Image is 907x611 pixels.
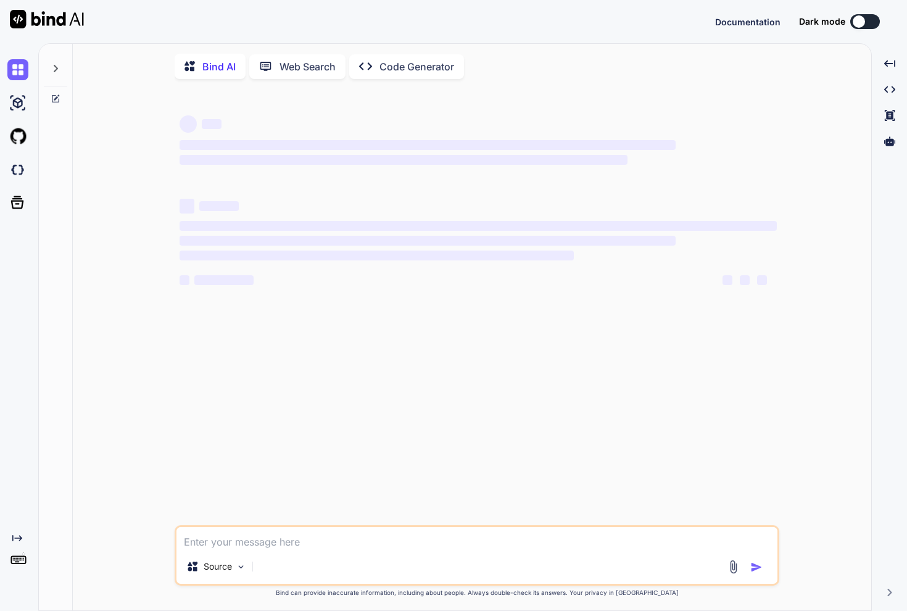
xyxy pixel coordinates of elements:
img: attachment [726,560,740,574]
img: Pick Models [236,562,246,572]
img: githubLight [7,126,28,147]
p: Web Search [280,59,336,74]
span: ‌ [180,221,777,231]
span: Documentation [715,17,781,27]
button: Documentation [715,15,781,28]
p: Bind can provide inaccurate information, including about people. Always double-check its answers.... [175,588,779,597]
img: Bind AI [10,10,84,28]
span: ‌ [199,201,239,211]
span: ‌ [180,199,194,214]
span: ‌ [194,275,254,285]
p: Code Generator [379,59,454,74]
span: ‌ [180,140,675,150]
p: Source [204,560,232,573]
span: ‌ [180,236,675,246]
span: ‌ [180,251,574,260]
img: ai-studio [7,93,28,114]
span: ‌ [723,275,732,285]
span: ‌ [740,275,750,285]
span: ‌ [180,115,197,133]
span: ‌ [202,119,222,129]
span: ‌ [180,275,189,285]
span: Dark mode [799,15,845,28]
p: Bind AI [202,59,236,74]
span: ‌ [180,155,627,165]
img: icon [750,561,763,573]
span: ‌ [757,275,767,285]
img: darkCloudIdeIcon [7,159,28,180]
img: chat [7,59,28,80]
